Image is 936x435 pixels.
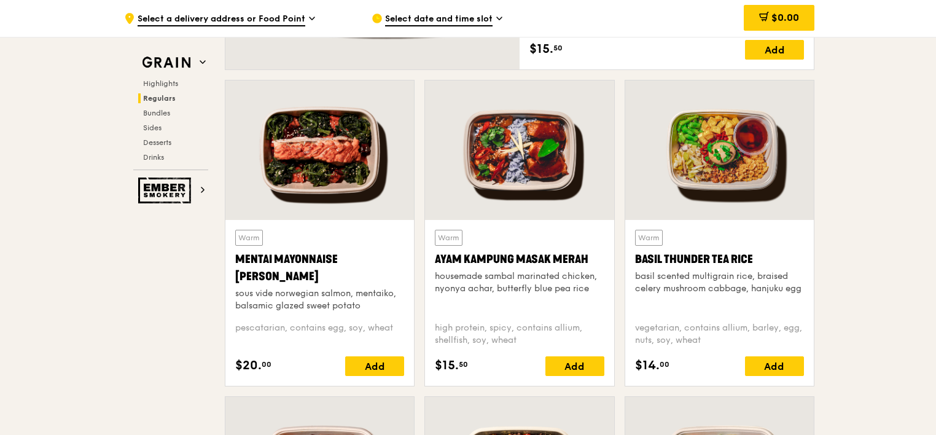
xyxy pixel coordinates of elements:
[435,251,604,268] div: Ayam Kampung Masak Merah
[235,322,404,347] div: pescatarian, contains egg, soy, wheat
[529,40,553,58] span: $15.
[143,138,171,147] span: Desserts
[262,359,271,369] span: 00
[635,230,663,246] div: Warm
[143,94,176,103] span: Regulars
[345,356,404,376] div: Add
[660,359,669,369] span: 00
[143,153,164,162] span: Drinks
[635,322,804,347] div: vegetarian, contains allium, barley, egg, nuts, soy, wheat
[235,288,404,312] div: sous vide norwegian salmon, mentaiko, balsamic glazed sweet potato
[235,356,262,375] span: $20.
[635,270,804,295] div: basil scented multigrain rice, braised celery mushroom cabbage, hanjuku egg
[138,13,305,26] span: Select a delivery address or Food Point
[138,52,195,74] img: Grain web logo
[143,109,170,117] span: Bundles
[459,359,468,369] span: 50
[385,13,493,26] span: Select date and time slot
[435,230,462,246] div: Warm
[435,322,604,347] div: high protein, spicy, contains allium, shellfish, soy, wheat
[435,356,459,375] span: $15.
[143,123,162,132] span: Sides
[235,230,263,246] div: Warm
[435,270,604,295] div: housemade sambal marinated chicken, nyonya achar, butterfly blue pea rice
[553,43,563,53] span: 50
[545,356,604,376] div: Add
[745,356,804,376] div: Add
[143,79,178,88] span: Highlights
[635,251,804,268] div: Basil Thunder Tea Rice
[138,178,195,203] img: Ember Smokery web logo
[635,356,660,375] span: $14.
[771,12,799,23] span: $0.00
[745,40,804,60] div: Add
[235,251,404,285] div: Mentai Mayonnaise [PERSON_NAME]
